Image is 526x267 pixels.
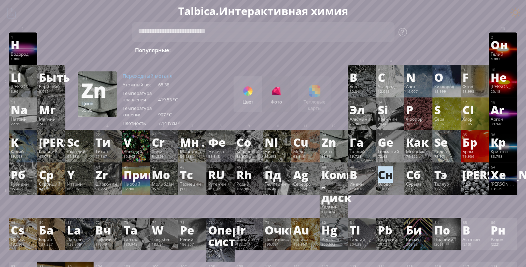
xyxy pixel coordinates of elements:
[11,166,25,183] ya-tr-span: Рб
[124,236,139,242] ya-tr-span: Тантал
[378,134,394,150] ya-tr-span: Ge
[350,222,360,238] ya-tr-span: Tl
[350,122,374,127] div: 26.982
[152,134,165,150] ya-tr-span: Cr
[124,132,148,137] div: 23
[435,132,459,137] div: 34
[208,248,222,253] ya-tr-span: Осмий
[236,222,246,238] ya-tr-span: Ir
[11,187,35,192] div: 85.468
[122,90,152,103] ya-tr-span: Температура плавления
[11,35,35,40] div: 1
[67,222,81,238] ya-tr-span: La
[67,220,92,225] div: 57
[491,35,515,40] div: 2
[462,236,480,242] ya-tr-span: Астатин
[265,166,281,183] ya-tr-span: Пд
[434,154,459,160] div: 78.971
[350,101,365,118] ya-tr-span: Эл
[39,181,60,187] ya-tr-span: Стронций
[462,116,472,122] ya-tr-span: Хлор
[208,181,226,187] ya-tr-span: Рутений
[11,57,35,62] div: 1.008
[491,148,509,154] ya-tr-span: Криптон
[177,120,180,125] ya-tr-span: 3
[435,100,459,105] div: 16
[11,84,44,89] ya-tr-span: [PERSON_NAME]
[180,222,194,238] ya-tr-span: Ре
[491,187,515,192] div: 131.293
[236,166,252,183] ya-tr-span: Rh
[209,132,233,137] div: 26
[180,154,205,160] div: 54.938
[378,84,395,89] ya-tr-span: Углерод
[180,134,205,150] ya-tr-span: Мн .
[39,101,56,118] ya-tr-span: Мг
[321,148,332,154] ya-tr-span: Цинк
[491,100,515,105] div: 18
[350,67,374,72] div: 5
[11,132,35,137] div: 19
[236,187,261,192] div: 102.906
[434,187,459,192] div: 127.6
[11,36,20,53] ya-tr-span: H
[219,4,348,18] ya-tr-span: Интерактивная химия
[378,69,385,85] ya-tr-span: C
[323,50,325,55] ya-tr-span: 4
[39,154,64,160] div: 40.078
[11,181,29,187] ya-tr-span: Рубидий
[261,46,265,54] ya-tr-span: H
[350,148,365,154] ya-tr-span: Галлий
[122,105,152,118] ya-tr-span: Температура кипения
[95,181,117,187] ya-tr-span: Цирконий
[67,166,75,183] ya-tr-span: Y
[406,122,431,127] div: 30.974
[152,220,176,225] div: 74
[265,220,289,225] div: 78
[435,67,459,72] div: 8
[378,100,402,105] div: 14
[406,148,424,154] ya-tr-span: Мышьяк
[462,154,487,160] div: 79.904
[321,210,346,215] div: 112.414
[434,181,449,187] ya-tr-span: Теллур
[378,116,397,122] ya-tr-span: Кремний
[434,101,441,118] ya-tr-span: S
[124,187,148,192] div: 92.906
[350,134,364,150] ya-tr-span: Га
[245,46,250,54] ya-tr-span: O
[293,165,317,170] div: 47
[293,187,317,192] div: 107.868
[293,222,309,238] ya-tr-span: Au
[378,187,402,192] div: 118.71
[180,132,205,137] div: 25
[378,181,391,187] ya-tr-span: Олово
[208,222,300,250] ya-tr-span: Операционная система
[463,132,487,137] div: 35
[11,100,35,105] div: 11
[265,181,286,187] ya-tr-span: Палладий
[67,181,83,187] ya-tr-span: Иттрий
[180,181,201,187] ya-tr-span: Технеций
[124,220,148,225] div: 73
[491,57,515,62] div: 4.003
[208,154,233,160] div: 55.845
[322,132,346,137] div: 30
[406,132,431,137] div: 33
[209,165,233,170] div: 44
[39,69,70,85] ya-tr-span: Быть
[491,51,504,57] ya-tr-span: Гелий
[67,154,92,160] div: 44.956
[180,236,194,242] ya-tr-span: Рений
[491,36,507,53] ya-tr-span: Он
[491,236,504,242] ya-tr-span: Радон
[434,148,447,154] ya-tr-span: Селен
[39,148,57,154] ya-tr-span: Кальций
[406,84,416,89] ya-tr-span: Азот
[152,132,176,137] div: 24
[435,165,459,170] div: 52
[122,81,151,88] ya-tr-span: Атомный вес
[95,134,110,150] ya-tr-span: Ти
[406,166,421,183] ya-tr-span: Сб
[378,166,393,183] ya-tr-span: Сн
